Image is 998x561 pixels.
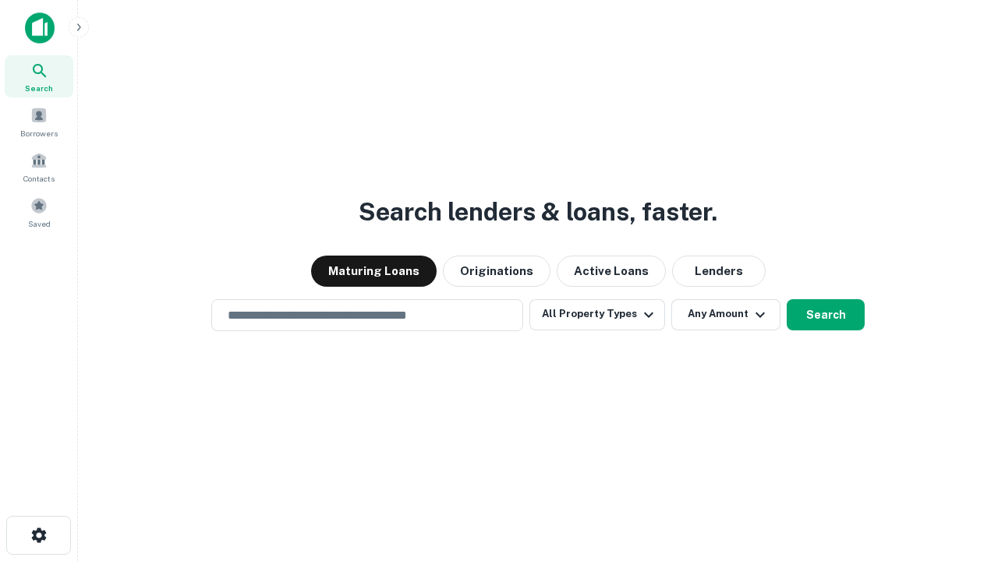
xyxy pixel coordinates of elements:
[557,256,666,287] button: Active Loans
[25,82,53,94] span: Search
[5,55,73,97] a: Search
[20,127,58,139] span: Borrowers
[5,146,73,188] a: Contacts
[529,299,665,330] button: All Property Types
[443,256,550,287] button: Originations
[28,217,51,230] span: Saved
[5,191,73,233] a: Saved
[23,172,55,185] span: Contacts
[920,436,998,511] iframe: Chat Widget
[787,299,865,330] button: Search
[311,256,437,287] button: Maturing Loans
[25,12,55,44] img: capitalize-icon.png
[5,101,73,143] a: Borrowers
[671,299,780,330] button: Any Amount
[672,256,766,287] button: Lenders
[359,193,717,231] h3: Search lenders & loans, faster.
